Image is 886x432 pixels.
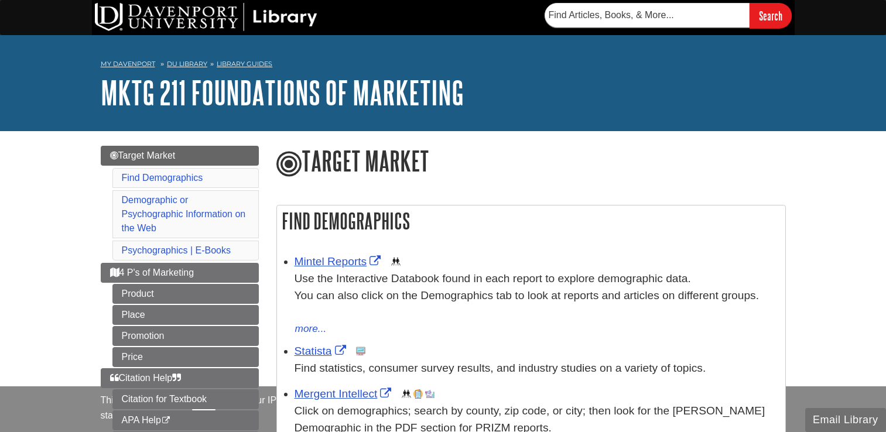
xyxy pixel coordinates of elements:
a: Promotion [112,326,259,346]
div: Use the Interactive Databook found in each report to explore demographic data. You can also click... [295,270,779,321]
nav: breadcrumb [101,56,786,75]
img: DU Library [95,3,317,31]
a: Link opens in new window [295,345,349,357]
img: Demographics [391,257,401,266]
a: MKTG 211 Foundations of Marketing [101,74,464,111]
img: Industry Report [425,389,435,399]
form: Searches DU Library's articles, books, and more [545,3,792,28]
a: My Davenport [101,59,155,69]
a: Link opens in new window [295,255,384,268]
a: Find Demographics [122,173,203,183]
img: Company Information [413,389,423,399]
a: Link opens in new window [295,388,395,400]
a: Product [112,284,259,304]
a: Place [112,305,259,325]
a: Psychographics | E-Books [122,245,231,255]
input: Search [750,3,792,28]
input: Find Articles, Books, & More... [545,3,750,28]
a: 4 P's of Marketing [101,263,259,283]
span: Target Market [110,150,176,160]
a: APA Help [112,410,259,430]
a: Demographic or Psychographic Information on the Web [122,195,246,233]
h2: Find Demographics [277,205,785,236]
a: DU Library [167,60,207,68]
img: Demographics [402,389,411,399]
a: Citation for Textbook [112,389,259,409]
button: more... [295,321,327,337]
a: Price [112,347,259,367]
a: Target Market [101,146,259,166]
button: Email Library [805,408,886,432]
h1: Target Market [276,146,786,179]
p: Find statistics, consumer survey results, and industry studies on a variety of topics. [295,360,779,377]
a: Library Guides [217,60,272,68]
i: This link opens in a new window [161,417,171,424]
img: Statistics [356,347,365,356]
span: Citation Help [110,373,182,383]
a: Citation Help [101,368,259,388]
span: 4 P's of Marketing [110,268,194,277]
